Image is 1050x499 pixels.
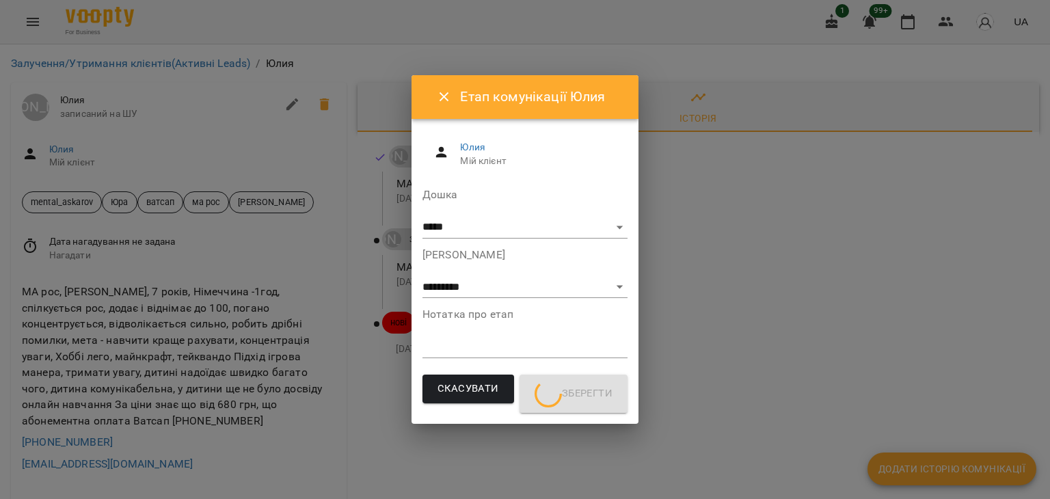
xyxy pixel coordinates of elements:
[460,141,485,152] a: Юлия
[422,375,514,403] button: Скасувати
[422,189,628,200] label: Дошка
[428,81,461,113] button: Close
[460,154,617,168] span: Мій клієнт
[422,309,628,320] label: Нотатка про етап
[422,249,628,260] label: [PERSON_NAME]
[460,86,622,107] h6: Етап комунікації Юлия
[437,380,499,398] span: Скасувати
